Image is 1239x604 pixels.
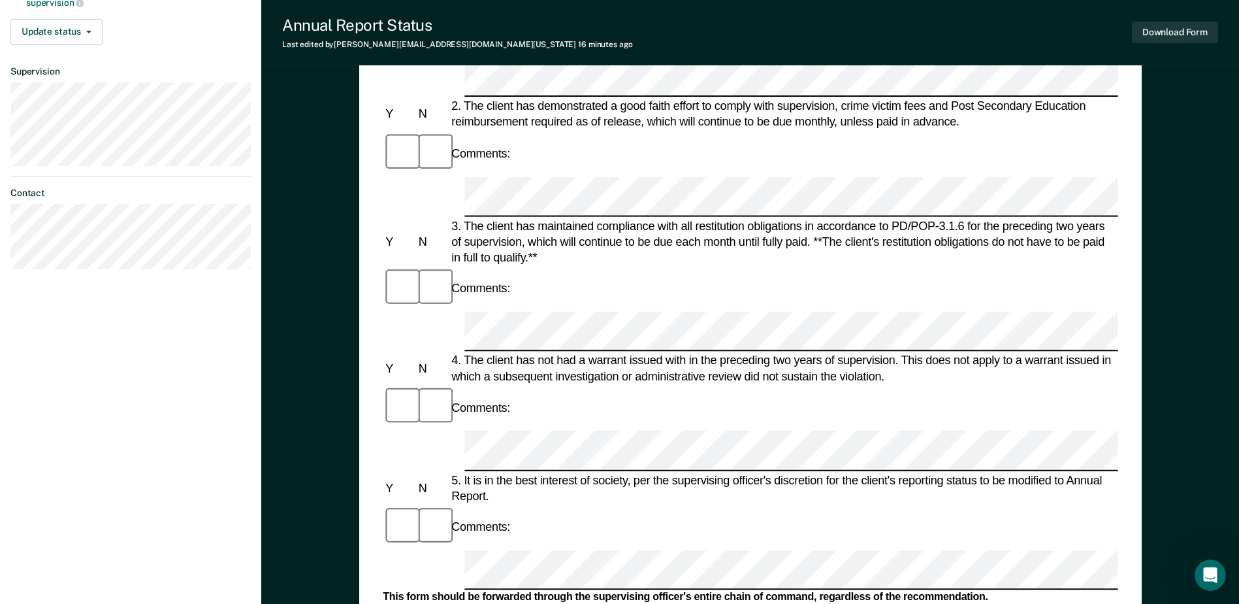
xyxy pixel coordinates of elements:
[282,40,632,49] div: Last edited by [PERSON_NAME][EMAIL_ADDRESS][DOMAIN_NAME][US_STATE]
[578,40,632,49] span: 16 minutes ago
[10,66,251,77] dt: Supervision
[415,480,448,495] div: N
[415,107,448,122] div: N
[449,472,1118,503] div: 5. It is in the best interest of society, per the supervising officer's discretion for the client...
[383,234,415,250] div: Y
[383,107,415,122] div: Y
[449,146,513,161] div: Comments:
[1132,22,1218,43] button: Download Form
[449,280,513,296] div: Comments:
[449,218,1118,265] div: 3. The client has maintained compliance with all restitution obligations in accordance to PD/POP-...
[10,188,251,199] dt: Contact
[449,353,1118,384] div: 4. The client has not had a warrant issued with in the preceding two years of supervision. This d...
[1195,560,1226,591] iframe: Intercom live chat
[383,480,415,495] div: Y
[415,361,448,377] div: N
[383,361,415,377] div: Y
[10,19,103,45] button: Update status
[449,400,513,416] div: Comments:
[449,519,513,535] div: Comments:
[449,99,1118,130] div: 2. The client has demonstrated a good faith effort to comply with supervision, crime victim fees ...
[282,16,632,35] div: Annual Report Status
[415,234,448,250] div: N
